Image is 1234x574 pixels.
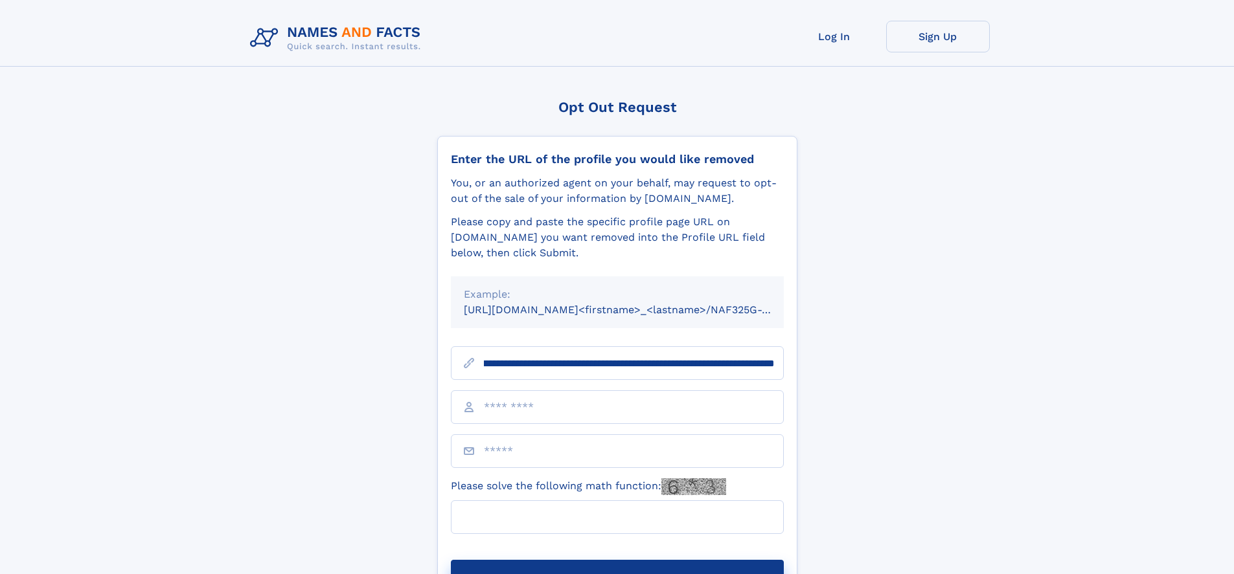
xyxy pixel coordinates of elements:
[437,99,797,115] div: Opt Out Request
[886,21,990,52] a: Sign Up
[451,152,784,166] div: Enter the URL of the profile you would like removed
[464,304,808,316] small: [URL][DOMAIN_NAME]<firstname>_<lastname>/NAF325G-xxxxxxxx
[245,21,431,56] img: Logo Names and Facts
[451,478,726,495] label: Please solve the following math function:
[451,175,784,206] div: You, or an authorized agent on your behalf, may request to opt-out of the sale of your informatio...
[783,21,886,52] a: Log In
[451,214,784,261] div: Please copy and paste the specific profile page URL on [DOMAIN_NAME] you want removed into the Pr...
[464,287,771,302] div: Example:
